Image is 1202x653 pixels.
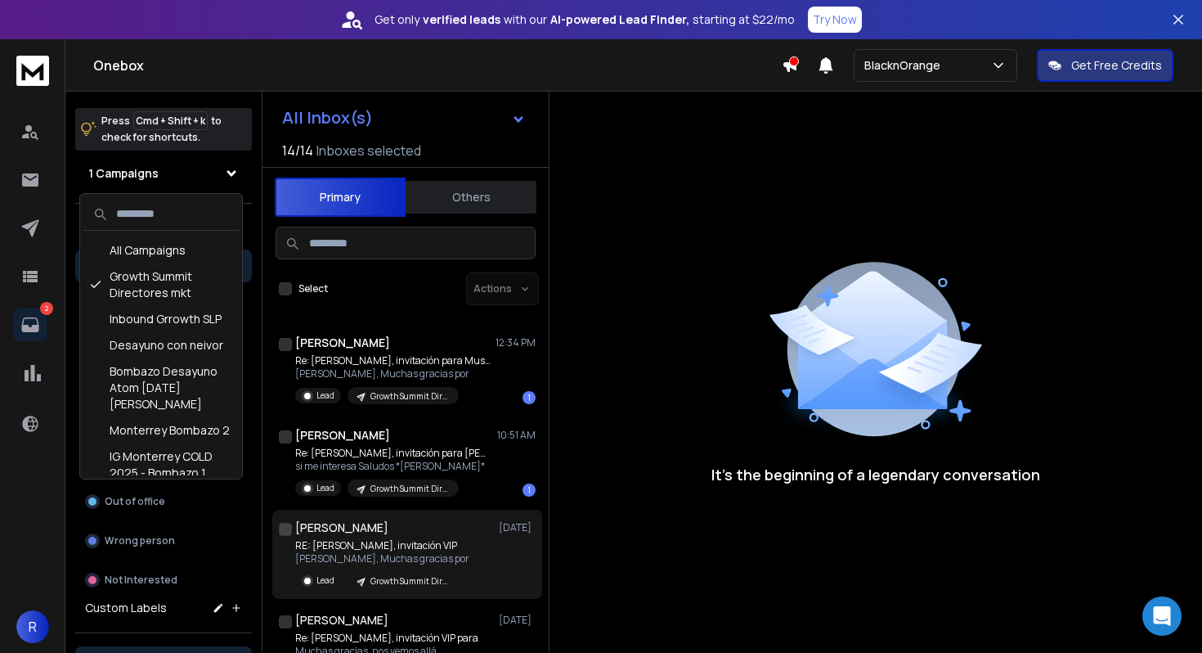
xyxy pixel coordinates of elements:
div: All Campaigns [83,237,239,263]
p: Not Interested [105,574,177,587]
h1: [PERSON_NAME] [295,335,390,351]
div: Open Intercom Messenger [1142,597,1182,636]
button: Primary [275,178,406,217]
p: 10:51 AM [497,429,536,442]
p: Growth Summit Directores mkt [370,575,449,588]
img: logo [16,56,49,86]
p: Wrong person [105,534,175,547]
p: Re: [PERSON_NAME], invitación VIP para [295,632,478,645]
p: Out of office [105,495,165,508]
p: Lead [316,482,334,494]
p: Growth Summit Directores mkt [370,483,449,495]
p: [DATE] [499,614,536,627]
h1: All Inbox(s) [282,110,373,126]
p: Re: [PERSON_NAME], invitación para [PERSON_NAME] [295,447,491,460]
div: 1 [523,484,536,497]
div: Bombazo Desayuno Atom [DATE][PERSON_NAME] [83,358,239,417]
div: Desayuno con neivor [83,332,239,358]
h1: [PERSON_NAME] [295,612,388,628]
span: Cmd + Shift + k [133,111,208,130]
span: R [16,610,49,643]
p: RE: [PERSON_NAME], invitación VIP [295,539,469,552]
p: Get Free Credits [1071,57,1162,74]
div: Monterrey Bombazo 2 [83,417,239,444]
p: Lead [316,390,334,402]
strong: verified leads [423,11,500,28]
label: Select [298,282,328,295]
p: Try Now [813,11,857,28]
h1: 1 Campaigns [88,165,159,182]
p: Lead [316,574,334,587]
h3: Filters [75,217,252,240]
p: [PERSON_NAME], Muchas gracias por [295,552,469,565]
h3: Inboxes selected [316,141,421,160]
p: 2 [40,302,53,315]
button: Others [406,179,536,215]
p: It’s the beginning of a legendary conversation [711,463,1040,486]
p: [PERSON_NAME], Muchas gracias por [295,367,491,381]
p: Get only with our starting at $22/mo [375,11,795,28]
p: Re: [PERSON_NAME], invitación para Museo [295,354,491,367]
div: 1 [523,391,536,404]
div: Growth Summit Directores mkt [83,263,239,306]
p: si me interesa Saludos *[PERSON_NAME]* [295,460,491,473]
p: 12:34 PM [496,336,536,349]
p: [DATE] [499,521,536,534]
div: Inbound Grrowth SLP [83,306,239,332]
span: 14 / 14 [282,141,313,160]
p: Press to check for shortcuts. [101,113,222,146]
h1: Onebox [93,56,782,75]
h1: [PERSON_NAME] [295,427,390,444]
div: IG Monterrey COLD 2025 - Bombazo 1 [83,444,239,486]
h3: Custom Labels [85,600,167,616]
h1: [PERSON_NAME] [295,520,388,536]
p: Growth Summit Directores mkt [370,390,449,403]
p: BlacknOrange [864,57,947,74]
strong: AI-powered Lead Finder, [550,11,689,28]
